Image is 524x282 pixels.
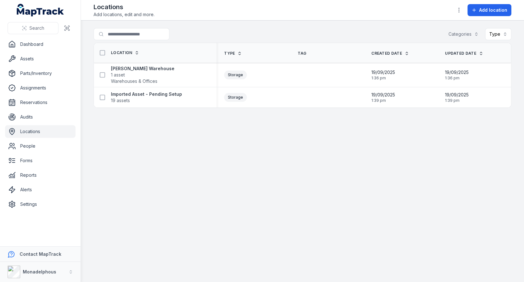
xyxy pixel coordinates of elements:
strong: Contact MapTrack [20,251,61,257]
time: 19/09/2025, 1:36:05 pm [445,69,469,81]
a: Forms [5,154,76,167]
span: Created Date [371,51,402,56]
a: [PERSON_NAME] Warehouse1 assetWarehouses & Offices [111,65,174,84]
h2: Locations [94,3,155,11]
span: Warehouses & Offices [111,78,157,84]
span: 1:39 pm [445,98,469,103]
a: Reservations [5,96,76,109]
a: Reports [5,169,76,181]
span: 1:36 pm [445,76,469,81]
span: 19/09/2025 [445,92,469,98]
span: Type [224,51,235,56]
button: Categories [444,28,483,40]
strong: [PERSON_NAME] Warehouse [111,65,174,72]
strong: Imported Asset - Pending Setup [111,91,182,97]
span: Tag [298,51,306,56]
span: 19/09/2025 [445,69,469,76]
span: 1 asset [111,72,125,78]
span: 1:36 pm [371,76,395,81]
button: Add location [467,4,511,16]
div: Storage [224,70,247,79]
span: Location [111,50,132,55]
span: Add locations, edit and more. [94,11,155,18]
a: Imported Asset - Pending Setup19 assets [111,91,182,104]
span: 19 assets [111,97,130,104]
a: Assets [5,52,76,65]
span: Add location [479,7,507,13]
div: Storage [224,93,247,102]
a: Locations [5,125,76,138]
span: 19/09/2025 [371,92,395,98]
a: Audits [5,111,76,123]
a: MapTrack [17,4,64,16]
a: Updated Date [445,51,483,56]
strong: Monadelphous [23,269,56,274]
a: Parts/Inventory [5,67,76,80]
a: Assignments [5,82,76,94]
span: Updated Date [445,51,476,56]
a: Dashboard [5,38,76,51]
a: Location [111,50,139,55]
time: 19/09/2025, 1:39:55 pm [445,92,469,103]
button: Type [485,28,511,40]
a: Created Date [371,51,409,56]
span: Search [29,25,44,31]
a: Settings [5,198,76,211]
time: 19/09/2025, 1:36:05 pm [371,69,395,81]
time: 19/09/2025, 1:39:55 pm [371,92,395,103]
a: Alerts [5,183,76,196]
a: Type [224,51,242,56]
span: 19/09/2025 [371,69,395,76]
a: People [5,140,76,152]
span: 1:39 pm [371,98,395,103]
button: Search [8,22,58,34]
